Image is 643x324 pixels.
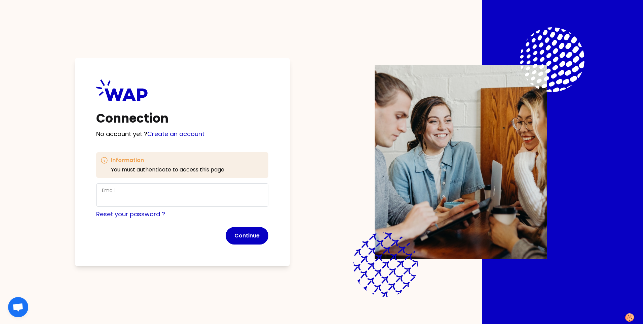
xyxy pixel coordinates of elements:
img: Description [375,65,547,259]
p: No account yet ? [96,129,268,139]
h3: Information [111,156,224,164]
button: Continue [226,227,268,245]
a: Create an account [147,130,204,138]
p: You must authenticate to access this page [111,166,224,174]
div: Open chat [8,297,28,317]
a: Reset your password ? [96,210,165,218]
label: Email [102,187,115,194]
h1: Connection [96,112,268,125]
